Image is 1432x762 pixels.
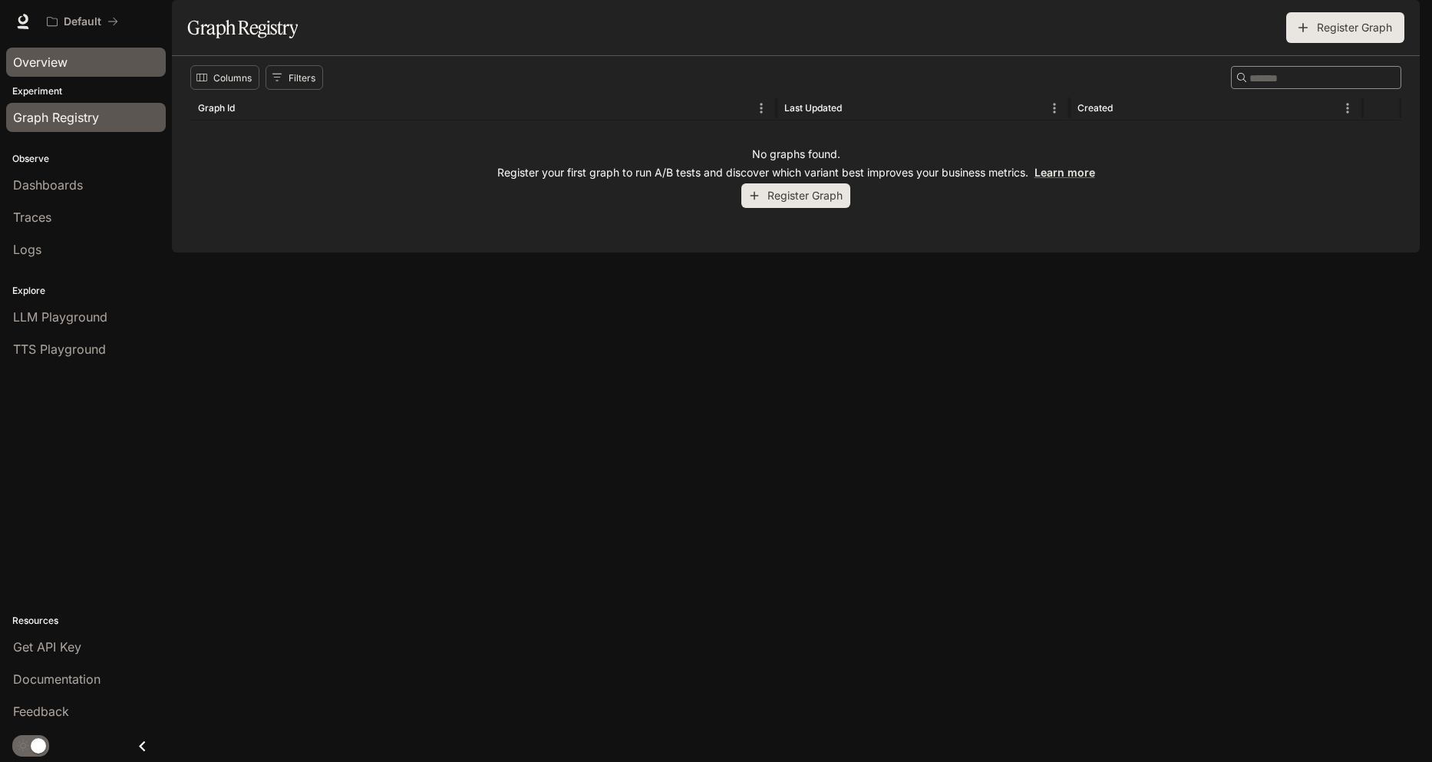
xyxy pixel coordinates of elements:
button: Select columns [190,65,259,90]
a: Learn more [1034,166,1095,179]
div: Graph Id [198,102,235,114]
h1: Graph Registry [187,12,298,43]
div: Search [1231,66,1401,89]
p: No graphs found. [752,147,840,162]
button: Register Graph [741,183,850,209]
button: All workspaces [40,6,125,37]
button: Menu [1043,97,1066,120]
div: Last Updated [784,102,842,114]
button: Menu [750,97,773,120]
button: Show filters [266,65,323,90]
button: Menu [1336,97,1359,120]
button: Sort [236,97,259,120]
button: Register Graph [1286,12,1404,43]
button: Sort [843,97,866,120]
div: Created [1077,102,1113,114]
p: Default [64,15,101,28]
button: Sort [1114,97,1137,120]
p: Register your first graph to run A/B tests and discover which variant best improves your business... [497,165,1095,180]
